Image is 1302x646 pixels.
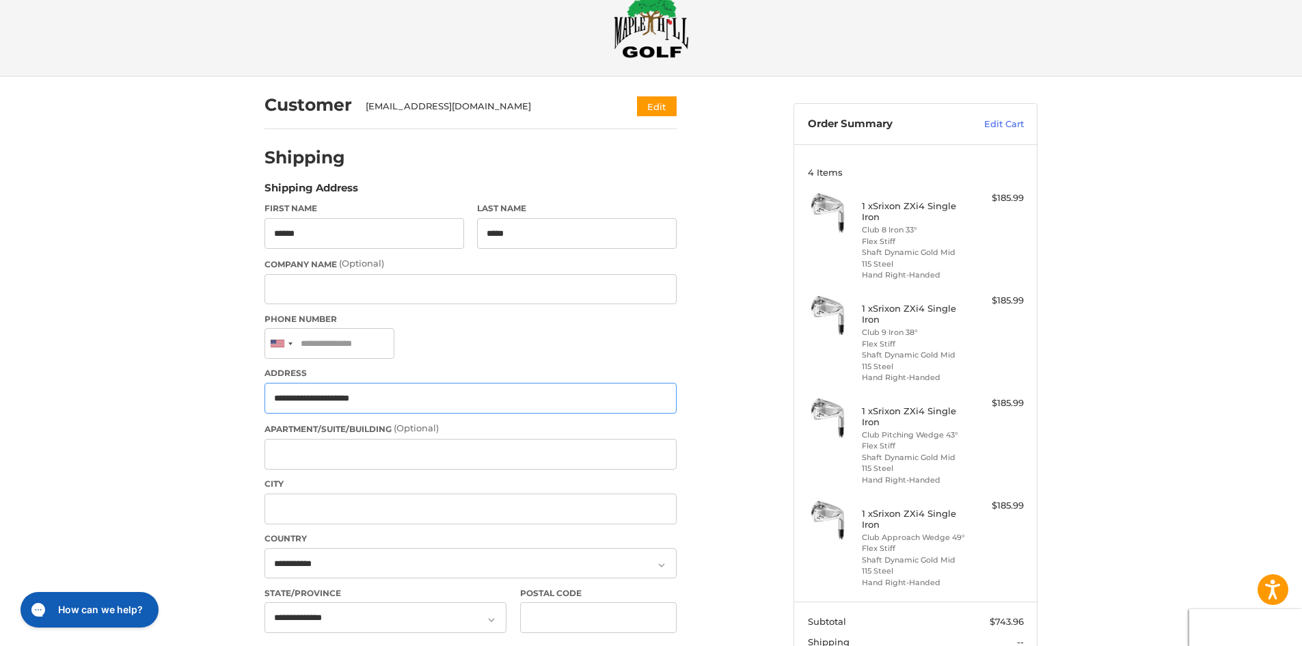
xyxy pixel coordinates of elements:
[990,616,1024,627] span: $743.96
[862,200,966,223] h4: 1 x Srixon ZXi4 Single Iron
[862,508,966,530] h4: 1 x Srixon ZXi4 Single Iron
[265,329,297,358] div: United States: +1
[862,349,966,372] li: Shaft Dynamic Gold Mid 115 Steel
[862,236,966,247] li: Flex Stiff
[862,327,966,338] li: Club 9 Iron 38°
[265,202,464,215] label: First Name
[520,587,677,600] label: Postal Code
[265,180,358,202] legend: Shipping Address
[862,247,966,269] li: Shaft Dynamic Gold Mid 115 Steel
[265,587,506,600] label: State/Province
[862,474,966,486] li: Hand Right-Handed
[265,478,677,490] label: City
[265,147,345,168] h2: Shipping
[862,269,966,281] li: Hand Right-Handed
[265,313,677,325] label: Phone Number
[862,452,966,474] li: Shaft Dynamic Gold Mid 115 Steel
[265,257,677,271] label: Company Name
[955,118,1024,131] a: Edit Cart
[265,422,677,435] label: Apartment/Suite/Building
[862,543,966,554] li: Flex Stiff
[862,405,966,428] h4: 1 x Srixon ZXi4 Single Iron
[394,422,439,433] small: (Optional)
[862,532,966,543] li: Club Approach Wedge 49°
[366,100,611,113] div: [EMAIL_ADDRESS][DOMAIN_NAME]
[265,367,677,379] label: Address
[14,587,163,632] iframe: Gorgias live chat messenger
[265,533,677,545] label: Country
[808,118,955,131] h3: Order Summary
[862,372,966,383] li: Hand Right-Handed
[862,429,966,441] li: Club Pitching Wedge 43°
[970,294,1024,308] div: $185.99
[637,96,677,116] button: Edit
[862,224,966,236] li: Club 8 Iron 33°
[862,440,966,452] li: Flex Stiff
[862,577,966,589] li: Hand Right-Handed
[808,616,846,627] span: Subtotal
[970,396,1024,410] div: $185.99
[862,303,966,325] h4: 1 x Srixon ZXi4 Single Iron
[339,258,384,269] small: (Optional)
[970,499,1024,513] div: $185.99
[862,338,966,350] li: Flex Stiff
[862,554,966,577] li: Shaft Dynamic Gold Mid 115 Steel
[1189,609,1302,646] iframe: Google Customer Reviews
[970,191,1024,205] div: $185.99
[265,94,352,116] h2: Customer
[808,167,1024,178] h3: 4 Items
[477,202,677,215] label: Last Name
